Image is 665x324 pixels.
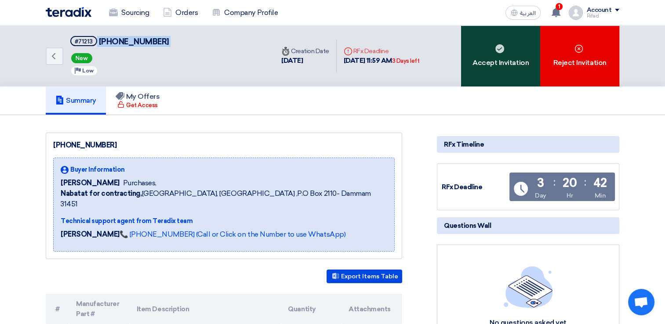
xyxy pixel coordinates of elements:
[327,270,402,283] button: Export Items Table
[61,230,120,238] strong: [PERSON_NAME]
[594,191,606,200] div: Min
[70,165,125,174] span: Buyer Information
[504,266,553,307] img: empty_state_list.svg
[106,86,170,115] a: My Offers Get Access
[567,191,573,200] div: Hr
[99,37,169,47] span: [PHONE_NUMBER]
[281,47,329,56] div: Creation Date
[586,14,619,18] div: Rifad
[281,294,342,324] th: Quantity
[46,86,106,115] a: Summary
[520,10,535,16] span: العربية
[102,3,156,22] a: Sourcing
[342,294,402,324] th: Attachments
[461,25,540,86] div: Accept Invitation
[437,136,619,153] div: RFx Timeline
[442,182,508,192] div: RFx Deadline
[281,56,329,66] div: [DATE]
[117,101,157,110] div: Get Access
[563,177,577,189] div: 20
[53,140,395,151] div: [PHONE_NUMBER]
[61,188,387,209] span: [GEOGRAPHIC_DATA], [GEOGRAPHIC_DATA] ,P.O Box 2110- Dammam 31451
[156,3,205,22] a: Orders
[444,221,491,230] span: Questions Wall
[71,53,92,63] span: New
[69,294,130,324] th: Manufacturer Part #
[392,57,420,65] div: 3 Days left
[46,7,91,17] img: Teradix logo
[205,3,285,22] a: Company Profile
[556,3,563,10] span: 1
[344,56,420,66] div: [DATE] 11:59 AM
[116,92,160,101] h5: My Offers
[584,174,586,190] div: :
[593,177,607,189] div: 42
[61,216,387,226] div: Technical support agent from Teradix team
[586,7,611,14] div: Account
[61,178,120,188] span: [PERSON_NAME]
[540,25,619,86] div: Reject Invitation
[82,68,94,74] span: Low
[55,96,96,105] h5: Summary
[46,294,69,324] th: #
[628,289,654,315] a: Open chat
[537,177,544,189] div: 3
[535,191,546,200] div: Day
[61,189,142,198] b: Nabatat for contracting,
[505,6,541,20] button: العربية
[569,6,583,20] img: profile_test.png
[120,230,345,238] a: 📞 [PHONE_NUMBER] (Call or Click on the Number to use WhatsApp)
[75,39,93,44] div: #71213
[344,47,420,56] div: RFx Deadline
[130,294,281,324] th: Item Description
[70,36,169,47] h5: 4087-911-8100015627
[553,174,556,190] div: :
[123,178,156,188] span: Purchases,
